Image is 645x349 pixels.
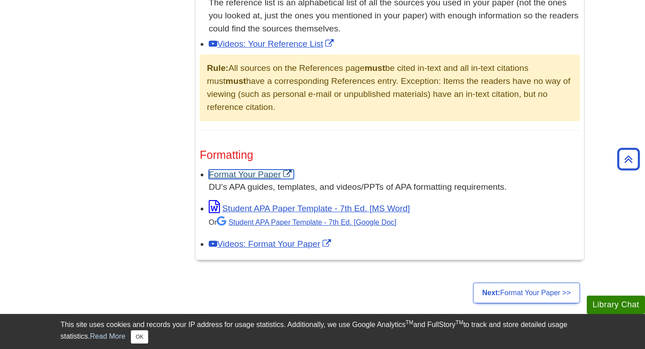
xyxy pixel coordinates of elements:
[209,170,294,179] a: Link opens in new window
[200,55,580,121] div: All sources on the References page be cited in-text and all in-text citations must have a corresp...
[614,153,643,165] a: Back to Top
[209,204,410,213] a: Link opens in new window
[90,332,125,340] a: Read More
[226,76,246,86] strong: must
[200,148,580,161] h3: Formatting
[365,63,385,73] strong: must
[60,319,585,344] div: This site uses cookies and records your IP address for usage statistics. Additionally, we use Goo...
[209,181,580,194] div: DU's APA guides, templates, and videos/PPTs of APA formatting requirements.
[482,289,500,297] strong: Next:
[587,296,645,314] button: Library Chat
[209,239,333,249] a: Link opens in new window
[207,63,228,73] strong: Rule:
[217,218,396,226] a: Student APA Paper Template - 7th Ed. [Google Doc]
[131,330,148,344] button: Close
[456,319,463,326] sup: TM
[473,283,580,303] a: Next:Format Your Paper >>
[209,39,336,48] a: Link opens in new window
[209,218,396,226] small: Or
[405,319,413,326] sup: TM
